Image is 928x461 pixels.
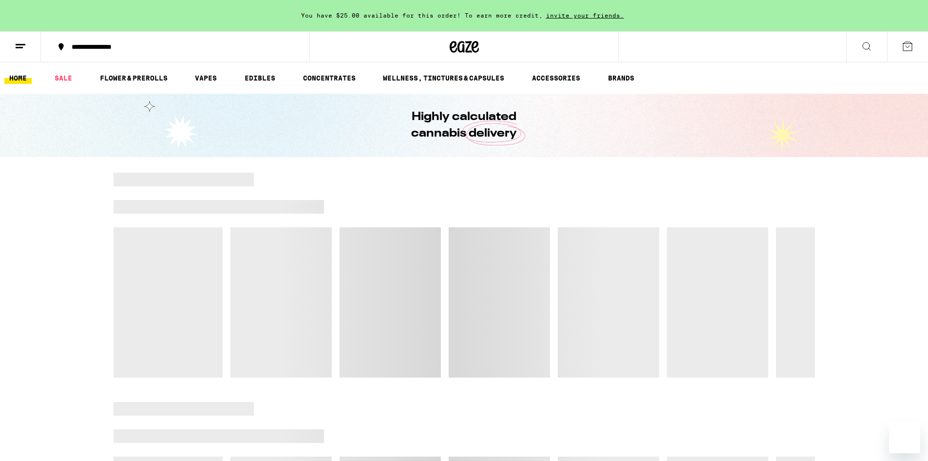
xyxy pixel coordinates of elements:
[50,72,77,84] a: SALE
[543,12,627,19] span: invite your friends.
[384,109,545,142] h1: Highly calculated cannabis delivery
[4,72,32,84] a: HOME
[95,72,172,84] a: FLOWER & PREROLLS
[889,422,920,453] iframe: Button to launch messaging window
[378,72,509,84] a: WELLNESS, TINCTURES & CAPSULES
[240,72,280,84] a: EDIBLES
[527,72,585,84] a: ACCESSORIES
[301,12,543,19] span: You have $25.00 available for this order! To earn more credit,
[190,72,222,84] a: VAPES
[603,72,639,84] a: BRANDS
[298,72,360,84] a: CONCENTRATES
